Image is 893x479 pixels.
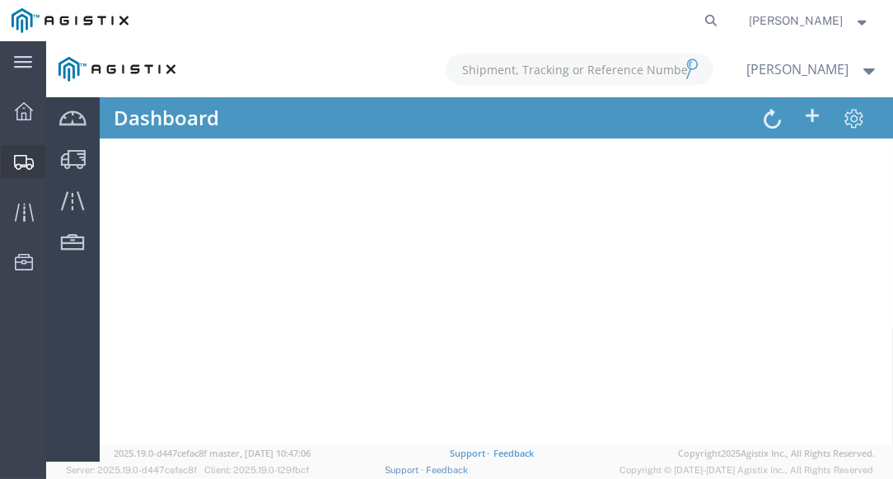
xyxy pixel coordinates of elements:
a: Feedback [426,465,468,475]
span: Client: 2025.19.0-129fbcf [204,465,309,475]
span: Kurt Hutto [750,12,844,30]
img: logo [12,8,129,33]
a: Support [385,465,426,475]
button: [PERSON_NAME] [749,11,871,31]
span: Copyright © [DATE]-[DATE] Agistix Inc., All Rights Reserved [619,463,873,477]
iframe: FS Legacy Container [46,41,893,462]
span: Server: 2025.19.0-d447cefac8f [66,465,197,475]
